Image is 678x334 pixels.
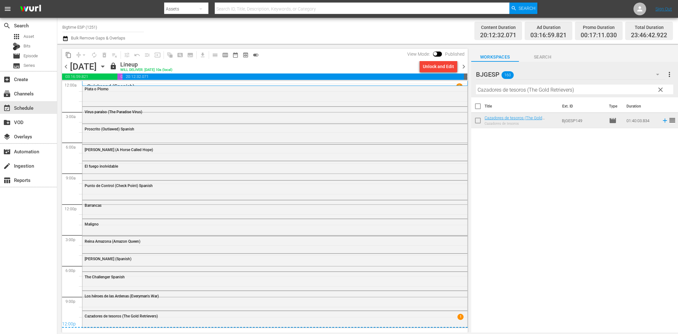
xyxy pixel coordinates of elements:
[480,23,516,32] div: Content Duration
[631,32,667,39] span: 23:46:42.922
[623,97,661,115] th: Duration
[230,50,241,60] span: Month Calendar View
[485,97,559,115] th: Title
[85,127,134,131] span: Proscrito (Outlawed) Spanish
[109,62,117,70] span: lock
[85,222,99,226] span: Maligno
[530,23,567,32] div: Ad Duration
[132,50,142,60] span: Revert to Primary Episode
[253,52,259,58] span: toggle_on
[464,73,468,80] span: 00:13:17.078
[433,52,437,56] span: Toggle to switch from Published to Draft view.
[85,110,142,114] span: Virus paraíso (The Paradise Virus)
[232,52,239,58] span: date_range_outlined
[85,314,158,318] span: Cazadores de tesoros (The Gold Retrievers)
[87,83,135,89] p: Quicksand (Spanish)
[666,71,673,78] span: more_vert
[519,53,567,61] span: Search
[120,68,172,72] div: WILL DELIVER: [DATE] 10a (local)
[117,73,122,80] span: 00:17:11.030
[661,117,668,124] svg: Add to Schedule
[631,23,667,32] div: Total Duration
[485,122,557,126] div: Cazadores de tesoros
[581,23,617,32] div: Promo Duration
[423,61,454,72] div: Unlock and Edit
[24,62,35,69] span: Series
[457,314,463,320] span: 1
[476,66,665,83] div: BJGESP
[85,87,108,91] span: Plata o Plomo
[89,50,99,60] span: Loop Content
[3,177,11,184] span: table_chart
[485,115,545,125] a: Cazadores de tesoros (The Gold Retrievers)
[668,116,676,124] span: reorder
[122,73,464,80] span: 20:12:32.071
[24,43,31,49] span: Bits
[70,36,125,40] span: Bulk Remove Gaps & Overlaps
[509,3,537,14] button: Search
[458,84,460,88] p: 1
[220,50,230,60] span: Week Calendar View
[605,97,623,115] th: Type
[163,49,175,61] span: Refresh All Search Blocks
[666,67,673,82] button: more_vert
[655,84,665,94] button: clear
[175,50,185,60] span: Create Search Block
[24,33,34,40] span: Asset
[62,321,468,328] div: 12:00p
[420,61,457,72] button: Unlock and Edit
[251,50,261,60] span: 24 hours Lineup View is ON
[657,86,664,94] span: clear
[222,52,228,58] span: calendar_view_week_outlined
[85,164,118,169] span: El fuego inolvidable
[85,148,153,152] span: [PERSON_NAME] (A Horse Called Hope)
[655,6,672,11] a: Sign Out
[13,33,20,40] span: Asset
[208,49,220,61] span: Day Calendar View
[120,49,132,61] span: Customize Events
[442,52,468,57] span: Published
[63,50,73,60] span: Copy Lineup
[3,133,11,141] span: Overlays
[460,63,468,71] span: chevron_right
[404,52,433,57] span: View Mode:
[195,49,208,61] span: Download as CSV
[519,3,535,14] span: Search
[558,97,605,115] th: Ext. ID
[609,117,617,124] span: Episode
[62,73,117,80] span: 03:16:59.821
[185,50,195,60] span: Create Series Block
[3,119,11,126] span: create_new_folder
[85,257,131,261] span: [PERSON_NAME] (Spanish)
[624,113,659,128] td: 01:40:03.834
[3,148,11,156] span: Automation
[242,52,249,58] span: preview_outlined
[13,62,20,70] span: Series
[85,184,153,188] span: Punto de Control (Check Point) Spanish
[65,52,72,58] span: content_copy
[24,53,38,59] span: Episode
[13,52,20,60] span: Episode
[152,50,163,60] span: Update Metadata from Key Asset
[13,43,20,50] div: Bits
[3,22,11,30] span: Search
[62,63,70,71] span: chevron_left
[70,61,97,72] div: [DATE]
[85,239,140,244] span: Reina Amazona (Amazon Queen)
[530,32,567,39] span: 03:16:59.821
[85,294,159,298] span: Los héroes de las Ardenas (Everyman's War)
[3,104,11,112] span: event_available
[4,5,11,13] span: menu
[109,50,120,60] span: Clear Lineup
[559,113,606,128] td: BjGESP149
[15,2,46,17] img: ans4CAIJ8jUAAAAAAAAAAAAAAAAAAAAAAAAgQb4GAAAAAAAAAAAAAAAAAAAAAAAAJMjXAAAAAAAAAAAAAAAAAAAAAAAAgAT5G...
[480,32,516,39] span: 20:12:32.071
[3,90,11,98] span: subscriptions
[3,76,11,83] span: add_box
[142,50,152,60] span: Fill episodes with ad slates
[73,50,89,60] span: Remove Gaps & Overlaps
[581,32,617,39] span: 00:17:11.030
[120,61,172,68] div: Lineup
[241,50,251,60] span: View Backup
[3,162,11,170] span: create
